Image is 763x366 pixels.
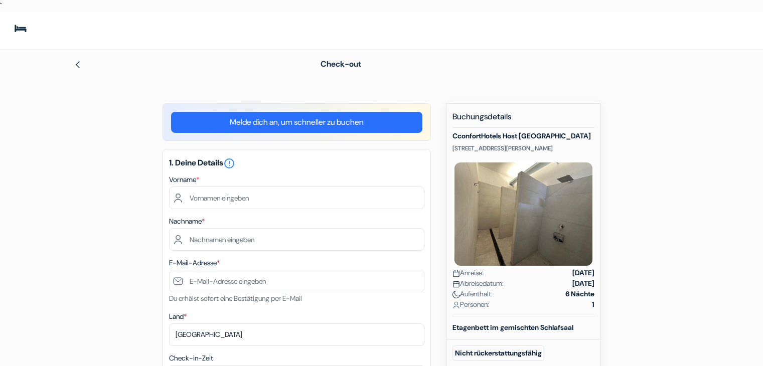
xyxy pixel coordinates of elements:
[565,289,594,299] strong: 6 Nächte
[452,268,484,278] span: Anreise:
[169,270,424,292] input: E-Mail-Adresse eingeben
[452,280,460,288] img: calendar.svg
[223,157,235,168] a: error_outline
[572,268,594,278] strong: [DATE]
[452,291,460,298] img: moon.svg
[169,187,424,209] input: Vornamen eingeben
[452,299,489,310] span: Personen:
[452,289,493,299] span: Aufenthalt:
[74,61,82,69] img: left_arrow.svg
[452,270,460,277] img: calendar.svg
[592,299,594,310] strong: 1
[169,157,424,169] h5: 1. Deine Details
[452,345,544,361] small: Nicht rückerstattungsfähig
[452,144,594,152] p: [STREET_ADDRESS][PERSON_NAME]
[452,323,573,332] b: Etagenbett im gemischten Schlafsaal
[169,228,424,251] input: Nachnamen eingeben
[452,112,594,128] h5: Buchungsdetails
[321,59,361,69] span: Check-out
[169,353,213,363] label: Check-in-Zeit
[12,20,132,42] img: Jugendherbergen.com
[572,278,594,289] strong: [DATE]
[169,311,187,322] label: Land
[169,258,220,268] label: E-Mail-Adresse
[169,174,199,185] label: Vorname
[171,112,422,133] a: Melde dich an, um schneller zu buchen
[452,301,460,309] img: user_icon.svg
[169,294,302,303] small: Du erhälst sofort eine Bestätigung per E-Mail
[169,216,205,227] label: Nachname
[223,157,235,169] i: error_outline
[452,278,504,289] span: Abreisedatum:
[452,132,594,140] h5: CconfortHotels Host [GEOGRAPHIC_DATA]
